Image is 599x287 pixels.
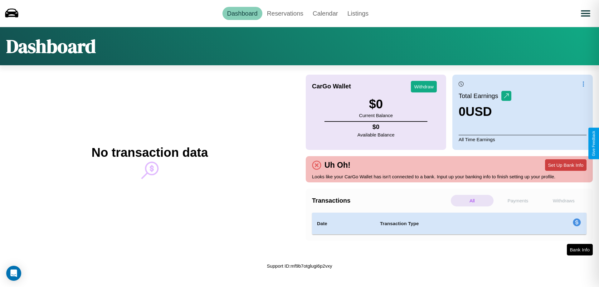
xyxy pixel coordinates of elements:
[6,33,96,59] h1: Dashboard
[358,123,395,131] h4: $ 0
[312,172,587,181] p: Looks like your CarGo Wallet has isn't connected to a bank. Input up your banking info to finish ...
[542,195,585,206] p: Withdraws
[343,7,373,20] a: Listings
[545,159,587,171] button: Set Up Bank Info
[312,197,449,204] h4: Transactions
[358,131,395,139] p: Available Balance
[567,244,593,255] button: Bank Info
[262,7,308,20] a: Reservations
[451,195,494,206] p: All
[312,213,587,235] table: simple table
[308,7,343,20] a: Calendar
[6,266,21,281] div: Open Intercom Messenger
[411,81,437,92] button: Withdraw
[380,220,522,227] h4: Transaction Type
[321,161,353,170] h4: Uh Oh!
[459,90,501,101] p: Total Earnings
[91,146,208,160] h2: No transaction data
[359,111,393,120] p: Current Balance
[317,220,370,227] h4: Date
[359,97,393,111] h3: $ 0
[592,131,596,156] div: Give Feedback
[222,7,262,20] a: Dashboard
[459,105,511,119] h3: 0 USD
[459,135,587,144] p: All Time Earnings
[497,195,539,206] p: Payments
[267,262,332,270] p: Support ID: mf9b7otglugi6p2vxy
[312,83,351,90] h4: CarGo Wallet
[577,5,594,22] button: Open menu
